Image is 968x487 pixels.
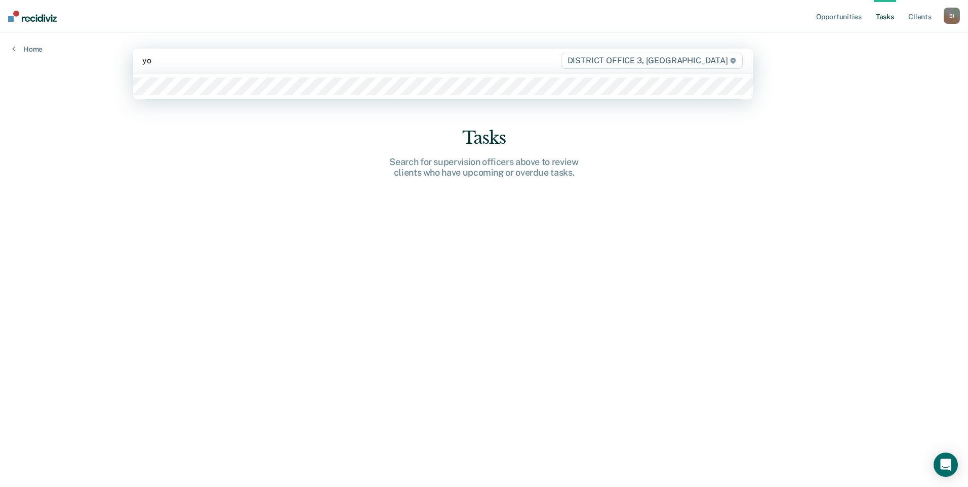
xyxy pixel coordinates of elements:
[8,11,57,22] img: Recidiviz
[322,156,646,178] div: Search for supervision officers above to review clients who have upcoming or overdue tasks.
[322,128,646,148] div: Tasks
[561,53,743,69] span: DISTRICT OFFICE 3, [GEOGRAPHIC_DATA]
[12,45,43,54] a: Home
[944,8,960,24] div: B I
[934,453,958,477] div: Open Intercom Messenger
[944,8,960,24] button: BI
